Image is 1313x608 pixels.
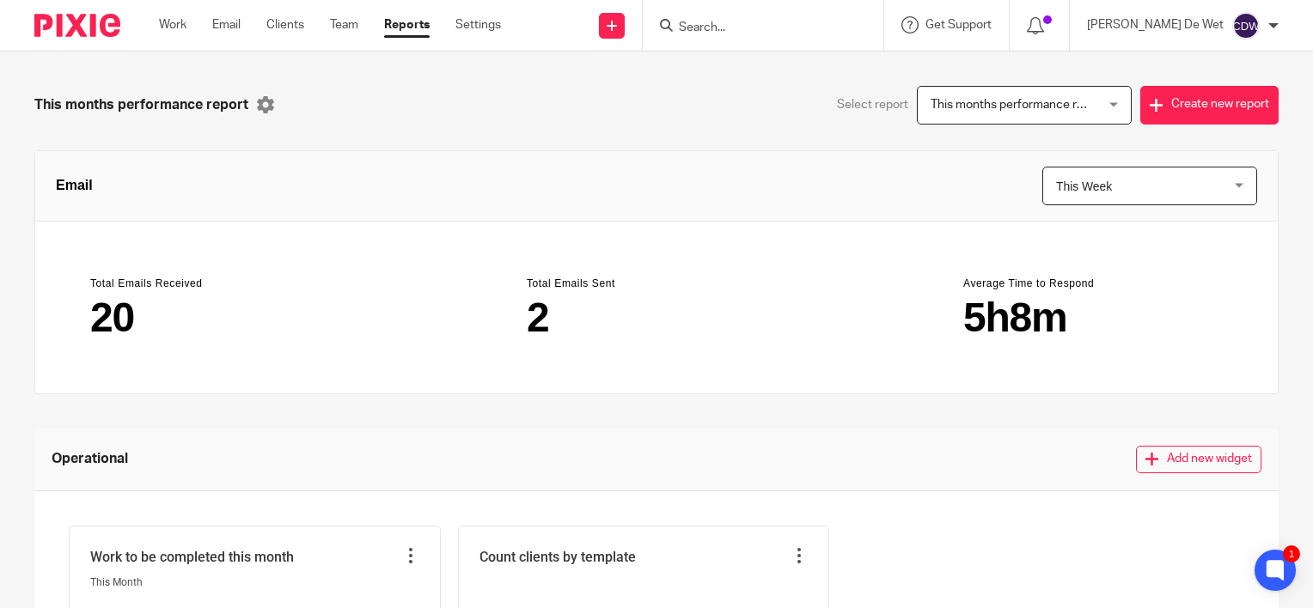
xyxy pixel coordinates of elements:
[837,96,908,113] span: Select report
[330,16,358,33] a: Team
[1283,545,1300,562] div: 1
[1232,12,1260,40] img: svg%3E
[266,16,304,33] a: Clients
[159,16,186,33] a: Work
[931,99,1106,111] span: This months performance report
[963,277,1223,290] header: Average Time to Respond
[455,16,501,33] a: Settings
[677,21,832,36] input: Search
[527,297,786,338] main: 2
[1056,179,1112,193] span: This Week
[212,16,241,33] a: Email
[52,449,128,469] span: Operational
[90,297,350,338] main: 20
[90,547,294,567] span: Work to be completed this month
[1136,446,1261,473] button: Add new widget
[90,277,350,290] header: Total Emails Received
[479,547,636,567] span: Count clients by template
[34,14,120,37] img: Pixie
[963,297,1223,338] main: 5h8m
[1087,16,1224,33] p: [PERSON_NAME] De Wet
[56,175,93,196] span: Email
[384,16,430,33] a: Reports
[1140,86,1279,125] button: Create new report
[527,277,786,290] header: Total Emails Sent
[925,19,992,31] span: Get Support
[34,95,248,115] span: This months performance report
[90,576,143,588] span: This Month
